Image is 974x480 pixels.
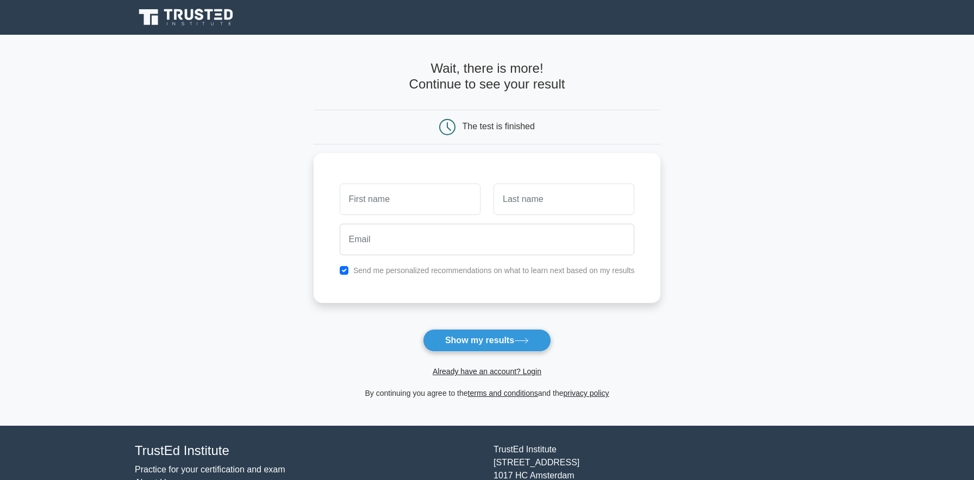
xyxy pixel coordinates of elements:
input: Last name [494,184,634,215]
h4: Wait, there is more! Continue to see your result [314,61,661,92]
button: Show my results [423,329,551,352]
a: Already have an account? Login [433,367,541,376]
a: Practice for your certification and exam [135,465,285,474]
h4: TrustEd Institute [135,443,480,459]
label: Send me personalized recommendations on what to learn next based on my results [353,266,635,275]
a: terms and conditions [468,389,538,397]
input: First name [340,184,480,215]
div: By continuing you agree to the and the [307,387,667,400]
a: privacy policy [564,389,609,397]
input: Email [340,224,635,255]
div: The test is finished [463,122,535,131]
